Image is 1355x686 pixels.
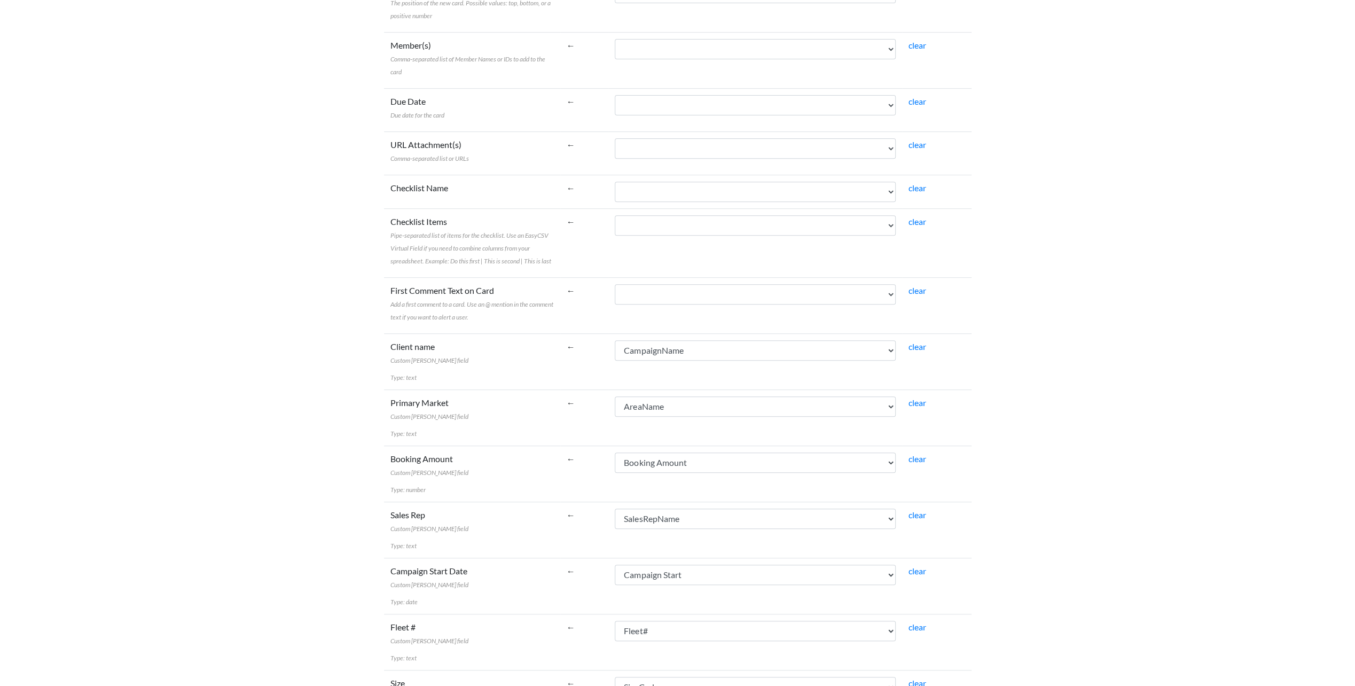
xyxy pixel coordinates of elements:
a: clear [908,566,926,576]
label: Sales Rep [390,509,468,534]
a: clear [908,341,926,352]
span: Type: text [390,430,417,438]
td: ← [560,131,609,175]
span: Type: text [390,373,417,381]
td: ← [560,502,609,558]
a: clear [908,96,926,106]
td: ← [560,333,609,389]
a: clear [908,139,926,150]
iframe: Drift Widget Chat Controller [1302,633,1342,673]
a: clear [908,216,926,227]
span: Custom [PERSON_NAME] field [390,525,468,533]
label: Campaign Start Date [390,565,468,590]
td: ← [560,558,609,614]
a: clear [908,285,926,295]
label: Checklist Items [390,215,554,267]
span: Type: number [390,486,426,494]
label: Primary Market [390,396,468,422]
span: Due date for the card [390,111,444,119]
span: Comma-separated list or URLs [390,154,469,162]
td: ← [560,175,609,208]
label: Checklist Name [390,182,448,194]
span: Custom [PERSON_NAME] field [390,637,468,645]
span: Add a first comment to a card. Use an @ mention in the comment text if you want to alert a user. [390,300,553,321]
label: Fleet # [390,621,468,646]
label: Client name [390,340,468,366]
span: Type: text [390,542,417,550]
td: ← [560,389,609,446]
label: URL Attachment(s) [390,138,469,164]
label: Member(s) [390,39,554,77]
span: Custom [PERSON_NAME] field [390,581,468,589]
td: ← [560,614,609,670]
td: ← [560,88,609,131]
td: ← [560,208,609,277]
label: Booking Amount [390,453,468,478]
a: clear [908,622,926,632]
span: Type: date [390,598,418,606]
label: Due Date [390,95,444,121]
span: Custom [PERSON_NAME] field [390,412,468,420]
td: ← [560,277,609,333]
td: ← [560,32,609,88]
a: clear [908,397,926,408]
td: ← [560,446,609,502]
a: clear [908,510,926,520]
span: Comma-separated list of Member Names or IDs to add to the card [390,55,545,76]
span: Type: text [390,654,417,662]
span: Custom [PERSON_NAME] field [390,469,468,477]
span: Pipe-separated list of items for the checklist. Use an EasyCSV Virtual Field if you need to combi... [390,231,551,265]
a: clear [908,40,926,50]
a: clear [908,183,926,193]
span: Custom [PERSON_NAME] field [390,356,468,364]
a: clear [908,454,926,464]
label: First Comment Text on Card [390,284,554,323]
